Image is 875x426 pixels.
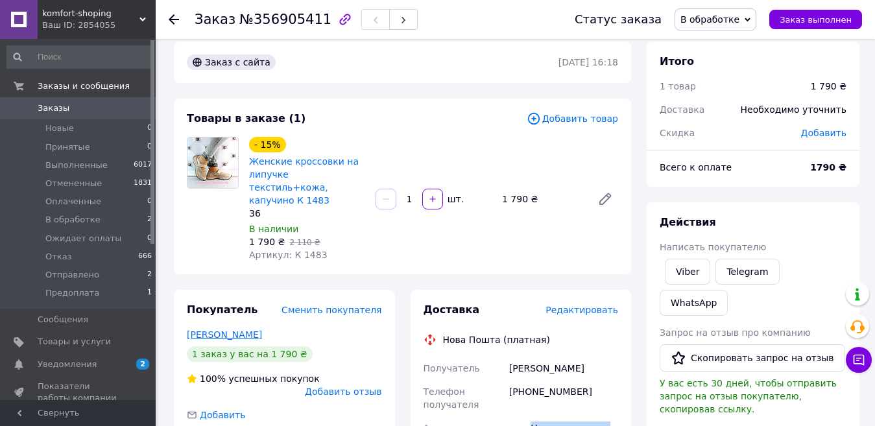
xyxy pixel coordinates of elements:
span: Добавить товар [527,112,618,126]
span: 0 [147,141,152,153]
span: 2 [136,359,149,370]
a: Редактировать [592,186,618,212]
span: 0 [147,123,152,134]
span: 2 110 ₴ [289,238,320,247]
div: шт. [444,193,465,206]
a: Telegram [715,259,779,285]
span: Телефон получателя [424,386,479,410]
span: Добавить отзыв [305,386,381,397]
span: Новые [45,123,74,134]
span: Оплаченные [45,196,101,207]
div: успешных покупок [187,372,320,385]
span: 1 [147,287,152,299]
span: 100% [200,373,226,384]
span: 6017 [134,160,152,171]
span: Отправлено [45,269,99,281]
span: Показатели работы компании [38,381,120,404]
span: Добавить [801,128,846,138]
div: Необходимо уточнить [733,95,854,124]
a: WhatsApp [660,290,728,316]
span: В наличии [249,224,298,234]
span: У вас есть 30 дней, чтобы отправить запрос на отзыв покупателю, скопировав ссылку. [660,378,837,414]
span: 0 [147,196,152,207]
span: Действия [660,216,716,228]
span: Написать покупателю [660,242,766,252]
span: Получатель [424,363,480,373]
div: Нова Пошта (платная) [440,333,553,346]
span: Отказ [45,251,72,263]
input: Поиск [6,45,153,69]
div: - 15% [249,137,286,152]
span: Запрос на отзыв про компанию [660,327,811,338]
a: Viber [665,259,710,285]
span: Доставка [660,104,704,115]
span: Итого [660,55,694,67]
time: [DATE] 16:18 [558,57,618,67]
span: Сообщения [38,314,88,325]
button: Чат с покупателем [846,347,872,373]
b: 1790 ₴ [810,162,846,172]
span: Заказ выполнен [780,15,852,25]
button: Заказ выполнен [769,10,862,29]
div: [PERSON_NAME] [507,357,621,380]
span: Сменить покупателя [282,305,381,315]
span: Отмененные [45,178,102,189]
span: Принятые [45,141,90,153]
span: 1 790 ₴ [249,237,285,247]
span: В обработке [680,14,739,25]
span: Всего к оплате [660,162,732,172]
span: Заказы [38,102,69,114]
span: 1 товар [660,81,696,91]
div: 1 790 ₴ [497,190,587,208]
span: Редактировать [545,305,618,315]
span: Товары и услуги [38,336,111,348]
div: Вернуться назад [169,13,179,26]
span: Ожидает оплаты [45,233,122,244]
span: Товары в заказе (1) [187,112,306,124]
div: Статус заказа [575,13,662,26]
span: 2 [147,269,152,281]
div: 36 [249,207,365,220]
span: Предоплата [45,287,99,299]
a: [PERSON_NAME] [187,329,262,340]
span: Скидка [660,128,695,138]
span: Заказ [195,12,235,27]
span: 1831 [134,178,152,189]
div: Ваш ID: 2854055 [42,19,156,31]
span: komfort-shoping [42,8,139,19]
span: Добавить [200,410,245,420]
span: Выполненные [45,160,108,171]
span: Доставка [424,303,480,316]
span: 0 [147,233,152,244]
div: Заказ с сайта [187,54,276,70]
span: Артикул: К 1483 [249,250,328,260]
span: 2 [147,214,152,226]
span: 666 [138,251,152,263]
span: №356905411 [239,12,331,27]
img: Женские кроссовки на липучке текстиль+кожа, капучино К 1483 [187,137,238,188]
span: Заказы и сообщения [38,80,130,92]
div: 1 790 ₴ [811,80,846,93]
button: Скопировать запрос на отзыв [660,344,845,372]
div: [PHONE_NUMBER] [507,380,621,416]
div: 1 заказ у вас на 1 790 ₴ [187,346,313,362]
a: Женские кроссовки на липучке текстиль+кожа, капучино К 1483 [249,156,359,206]
span: В обработке [45,214,101,226]
span: Уведомления [38,359,97,370]
span: Покупатель [187,303,258,316]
